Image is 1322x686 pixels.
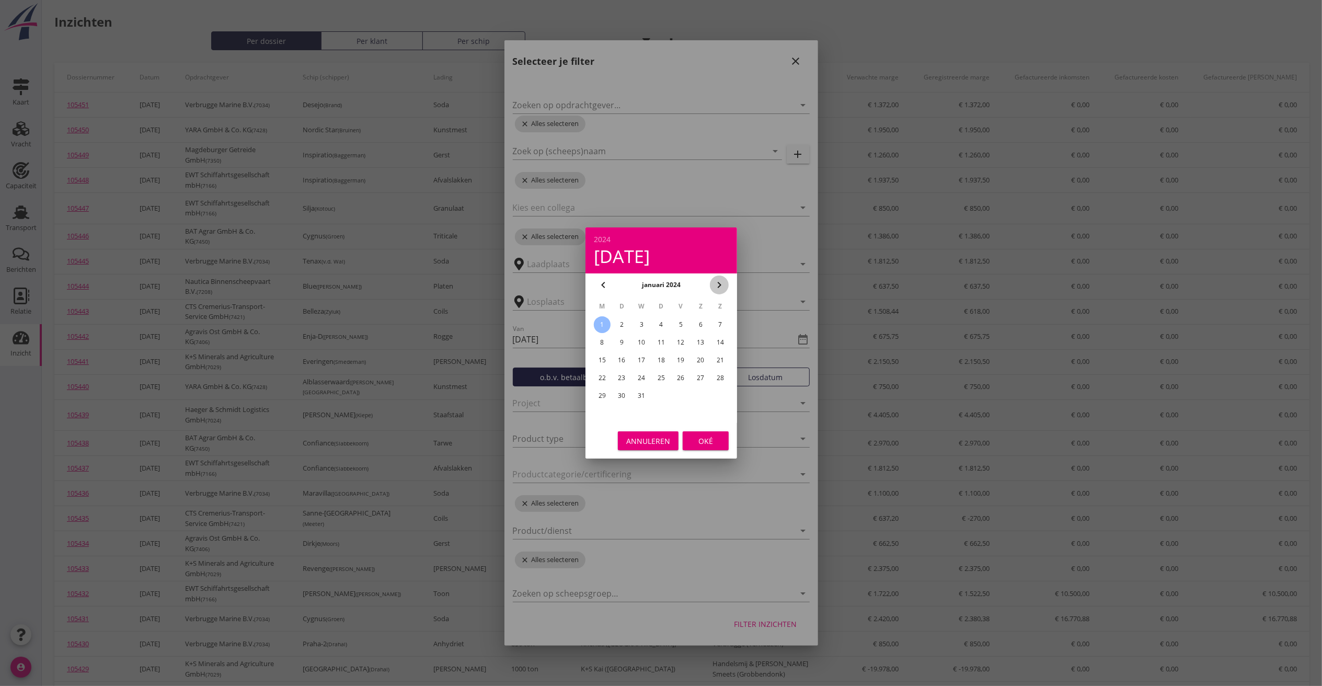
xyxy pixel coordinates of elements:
button: 24 [633,370,650,386]
button: 27 [692,370,709,386]
div: 2024 [594,236,729,243]
div: [DATE] [594,247,729,265]
button: 15 [593,352,610,369]
button: 3 [633,316,650,333]
button: 10 [633,334,650,351]
button: 17 [633,352,650,369]
button: 2 [613,316,630,333]
button: 12 [672,334,689,351]
button: 29 [593,387,610,404]
button: 23 [613,370,630,386]
button: 20 [692,352,709,369]
button: 4 [652,316,669,333]
button: Annuleren [618,431,679,450]
i: chevron_right [713,279,726,291]
button: 31 [633,387,650,404]
button: 14 [712,334,729,351]
button: 5 [672,316,689,333]
button: 9 [613,334,630,351]
div: Annuleren [626,436,670,447]
th: Z [691,298,710,315]
th: M [593,298,612,315]
button: 21 [712,352,729,369]
button: 1 [593,316,610,333]
button: januari 2024 [639,277,684,293]
button: 26 [672,370,689,386]
button: 8 [593,334,610,351]
button: 6 [692,316,709,333]
button: 22 [593,370,610,386]
th: V [671,298,690,315]
button: Oké [683,431,729,450]
button: 7 [712,316,729,333]
button: 19 [672,352,689,369]
button: 28 [712,370,729,386]
th: D [612,298,631,315]
div: Oké [691,436,720,447]
button: 13 [692,334,709,351]
i: chevron_left [597,279,610,291]
th: Z [711,298,730,315]
button: 16 [613,352,630,369]
button: 18 [652,352,669,369]
button: 25 [652,370,669,386]
th: D [652,298,671,315]
button: 30 [613,387,630,404]
th: W [632,298,651,315]
button: 11 [652,334,669,351]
